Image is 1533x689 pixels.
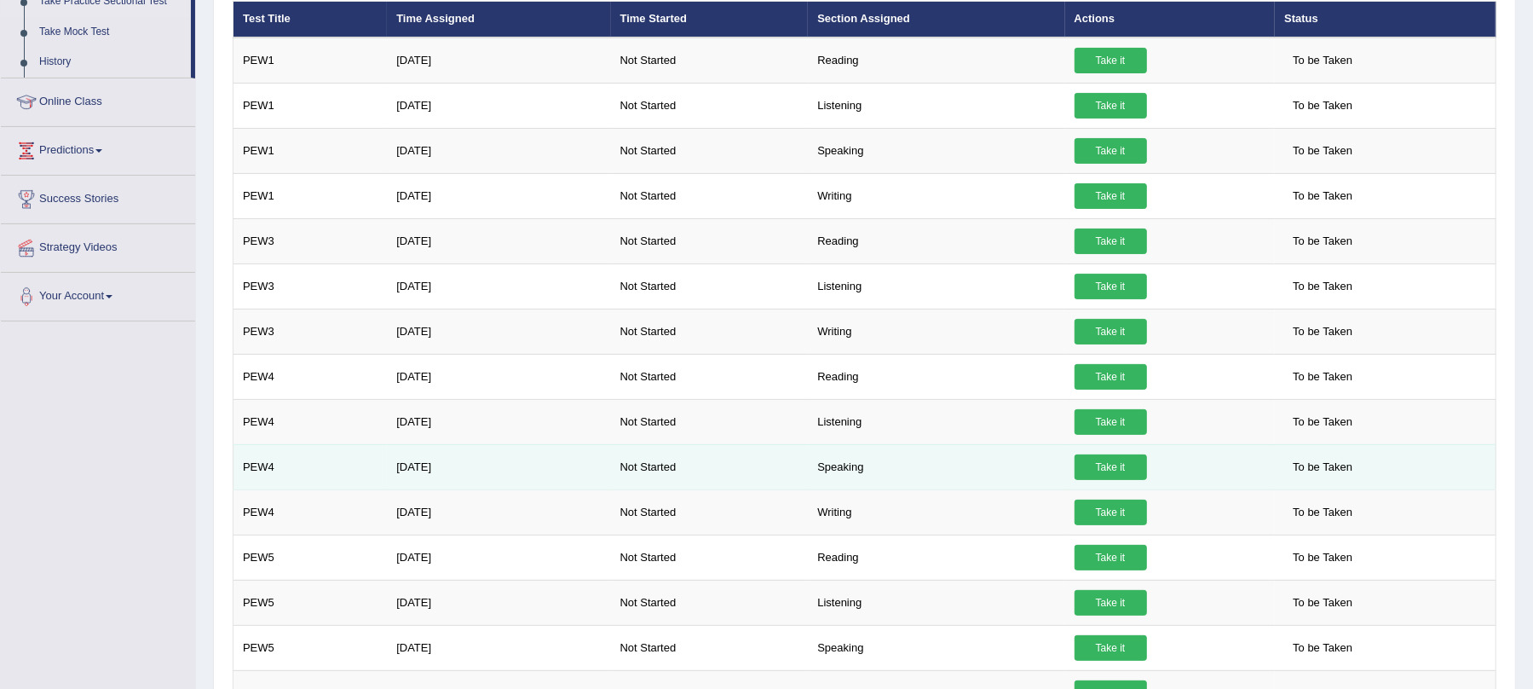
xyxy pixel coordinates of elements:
td: Not Started [611,38,809,84]
td: Speaking [808,128,1064,173]
td: [DATE] [387,309,610,354]
td: PEW5 [233,580,388,625]
td: PEW5 [233,535,388,580]
th: Status [1275,2,1496,38]
td: Writing [808,489,1064,535]
td: PEW4 [233,444,388,489]
td: Not Started [611,83,809,128]
th: Time Assigned [387,2,610,38]
a: Take it [1075,274,1147,299]
td: [DATE] [387,535,610,580]
td: [DATE] [387,263,610,309]
td: Listening [808,263,1064,309]
td: PEW5 [233,625,388,670]
a: Online Class [1,78,195,121]
td: Not Started [611,444,809,489]
a: Take it [1075,590,1147,616]
td: PEW4 [233,399,388,444]
td: Not Started [611,263,809,309]
td: [DATE] [387,444,610,489]
td: PEW1 [233,128,388,173]
td: [DATE] [387,354,610,399]
th: Section Assigned [808,2,1064,38]
a: Take it [1075,48,1147,73]
td: Not Started [611,580,809,625]
a: Your Account [1,273,195,316]
th: Actions [1065,2,1276,38]
span: To be Taken [1284,590,1361,616]
a: Strategy Videos [1,224,195,267]
td: Writing [808,173,1064,218]
span: To be Taken [1284,455,1361,480]
td: PEW3 [233,309,388,354]
td: Speaking [808,444,1064,489]
td: PEW4 [233,489,388,535]
td: Not Started [611,489,809,535]
span: To be Taken [1284,183,1361,209]
span: To be Taken [1284,93,1361,119]
span: To be Taken [1284,364,1361,390]
td: [DATE] [387,218,610,263]
a: Take it [1075,635,1147,661]
a: Take it [1075,319,1147,344]
td: [DATE] [387,489,610,535]
td: [DATE] [387,625,610,670]
th: Test Title [233,2,388,38]
a: Predictions [1,127,195,170]
a: Take it [1075,93,1147,119]
td: [DATE] [387,580,610,625]
a: Take it [1075,183,1147,209]
td: Not Started [611,354,809,399]
td: Reading [808,535,1064,580]
td: Writing [808,309,1064,354]
td: Reading [808,38,1064,84]
td: PEW4 [233,354,388,399]
span: To be Taken [1284,500,1361,525]
td: Listening [808,580,1064,625]
td: PEW1 [233,173,388,218]
a: Take Mock Test [32,17,191,48]
span: To be Taken [1284,274,1361,299]
a: Take it [1075,138,1147,164]
td: PEW1 [233,38,388,84]
td: Not Started [611,173,809,218]
a: Take it [1075,229,1147,254]
a: Take it [1075,500,1147,525]
span: To be Taken [1284,635,1361,661]
td: Not Started [611,128,809,173]
td: [DATE] [387,38,610,84]
td: [DATE] [387,173,610,218]
td: PEW3 [233,218,388,263]
td: [DATE] [387,399,610,444]
td: PEW3 [233,263,388,309]
td: Not Started [611,625,809,670]
a: Take it [1075,455,1147,480]
a: History [32,47,191,78]
a: Success Stories [1,176,195,218]
td: Not Started [611,535,809,580]
td: Reading [808,218,1064,263]
th: Time Started [611,2,809,38]
span: To be Taken [1284,48,1361,73]
a: Take it [1075,409,1147,435]
a: Take it [1075,545,1147,570]
span: To be Taken [1284,409,1361,435]
td: Not Started [611,399,809,444]
td: Listening [808,399,1064,444]
span: To be Taken [1284,138,1361,164]
span: To be Taken [1284,319,1361,344]
td: Reading [808,354,1064,399]
td: Listening [808,83,1064,128]
td: Speaking [808,625,1064,670]
td: Not Started [611,218,809,263]
td: [DATE] [387,128,610,173]
span: To be Taken [1284,545,1361,570]
td: [DATE] [387,83,610,128]
a: Take it [1075,364,1147,390]
span: To be Taken [1284,229,1361,254]
td: PEW1 [233,83,388,128]
td: Not Started [611,309,809,354]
